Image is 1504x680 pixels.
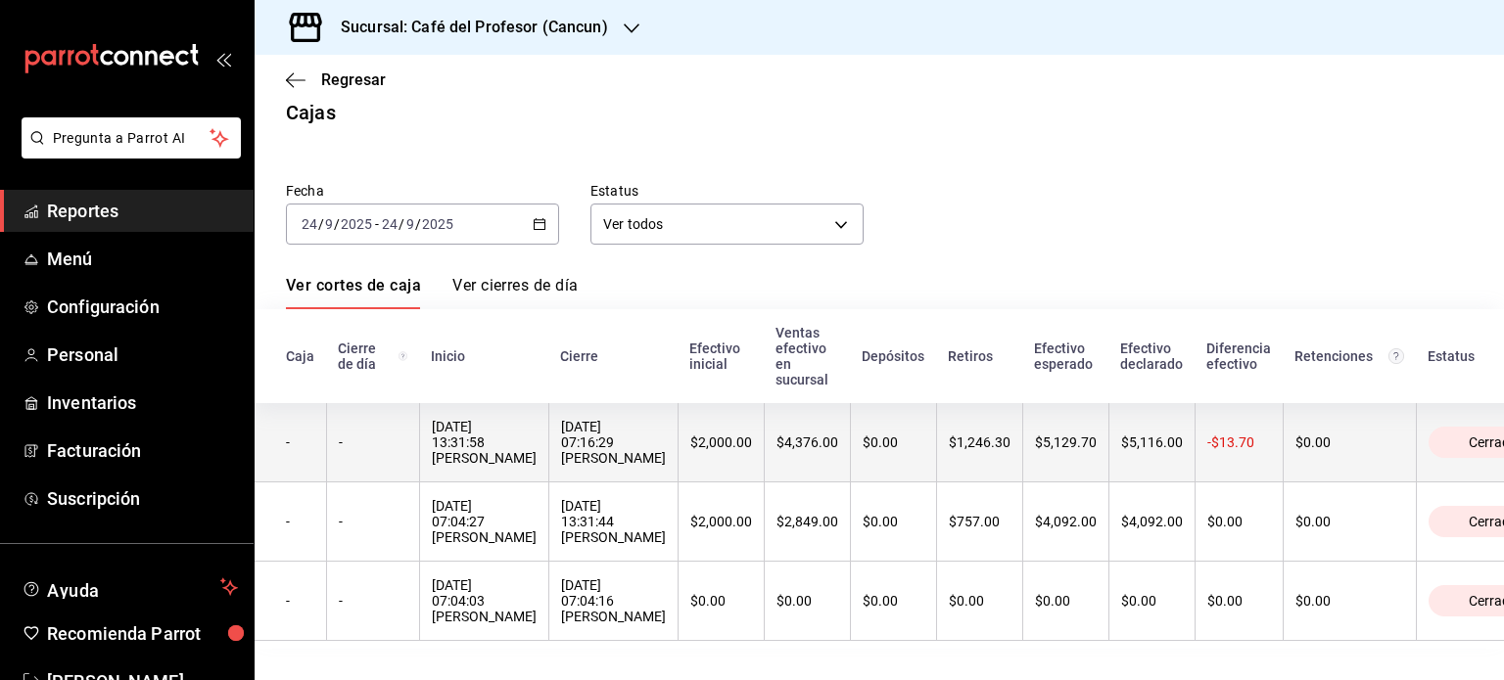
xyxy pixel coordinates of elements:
div: [DATE] 07:04:27 [PERSON_NAME] [432,498,537,545]
span: / [334,216,340,232]
div: Efectivo declarado [1120,340,1183,372]
a: Pregunta a Parrot AI [14,142,241,162]
div: [DATE] 07:04:16 [PERSON_NAME] [561,577,666,624]
span: Personal [47,341,238,368]
span: - [375,216,379,232]
span: Suscripción [47,485,238,512]
div: Cierre [560,348,666,364]
span: Ayuda [47,575,212,599]
span: Reportes [47,198,238,224]
div: -$13.70 [1207,434,1271,450]
div: [DATE] 07:04:03 [PERSON_NAME] [432,577,537,624]
div: $5,116.00 [1121,434,1183,450]
div: $0.00 [776,593,838,609]
a: Ver cortes de caja [286,276,421,309]
span: Menú [47,246,238,272]
input: -- [301,216,318,232]
span: Configuración [47,294,238,320]
input: -- [324,216,334,232]
div: $0.00 [863,514,924,529]
div: $757.00 [949,514,1010,529]
div: $0.00 [1207,514,1271,529]
input: -- [381,216,399,232]
div: [DATE] 13:31:44 [PERSON_NAME] [561,498,666,545]
div: $0.00 [863,434,924,450]
span: Regresar [321,70,386,89]
div: $0.00 [863,593,924,609]
div: $0.00 [1121,593,1183,609]
div: - [339,593,407,609]
div: [DATE] 13:31:58 [PERSON_NAME] [432,419,537,466]
div: Caja [286,348,314,364]
svg: Total de retenciones de propinas registradas [1388,348,1404,364]
div: - [339,514,407,529]
div: Inicio [431,348,537,364]
div: - [286,514,314,529]
span: / [318,216,324,232]
div: $0.00 [690,593,752,609]
div: Efectivo inicial [689,340,752,372]
button: open_drawer_menu [215,51,231,67]
div: - [286,434,314,450]
div: $4,376.00 [776,434,838,450]
div: $0.00 [1295,593,1404,609]
div: Cierre de día [338,340,407,372]
a: Ver cierres de día [452,276,578,309]
span: Pregunta a Parrot AI [53,128,211,149]
div: Depósitos [862,348,924,364]
div: $2,849.00 [776,514,838,529]
label: Fecha [286,184,559,198]
div: $2,000.00 [690,434,752,450]
div: $1,246.30 [949,434,1010,450]
div: Diferencia efectivo [1206,340,1271,372]
span: Inventarios [47,389,238,416]
div: navigation tabs [286,276,578,309]
input: ---- [421,216,454,232]
svg: El número de cierre de día es consecutivo y consolida todos los cortes de caja previos en un únic... [399,348,407,364]
div: - [286,593,314,609]
div: $0.00 [1035,593,1097,609]
span: / [399,216,404,232]
div: $4,092.00 [1035,514,1097,529]
div: $0.00 [1295,434,1404,450]
span: Facturación [47,437,238,464]
h3: Sucursal: Café del Profesor (Cancun) [325,16,608,39]
div: Efectivo esperado [1034,340,1097,372]
div: Retenciones [1294,348,1404,364]
div: Retiros [948,348,1010,364]
div: $2,000.00 [690,514,752,529]
input: -- [405,216,415,232]
button: Pregunta a Parrot AI [22,117,241,159]
div: [DATE] 07:16:29 [PERSON_NAME] [561,419,666,466]
div: - [339,434,407,450]
button: Regresar [286,70,386,89]
input: ---- [340,216,373,232]
div: $0.00 [1295,514,1404,529]
div: $5,129.70 [1035,434,1097,450]
div: Ver todos [590,204,864,245]
span: / [415,216,421,232]
label: Estatus [590,184,864,198]
div: $0.00 [1207,593,1271,609]
div: Cajas [286,98,336,127]
div: Ventas efectivo en sucursal [775,325,838,387]
span: Recomienda Parrot [47,620,238,647]
div: $0.00 [949,593,1010,609]
div: $4,092.00 [1121,514,1183,529]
